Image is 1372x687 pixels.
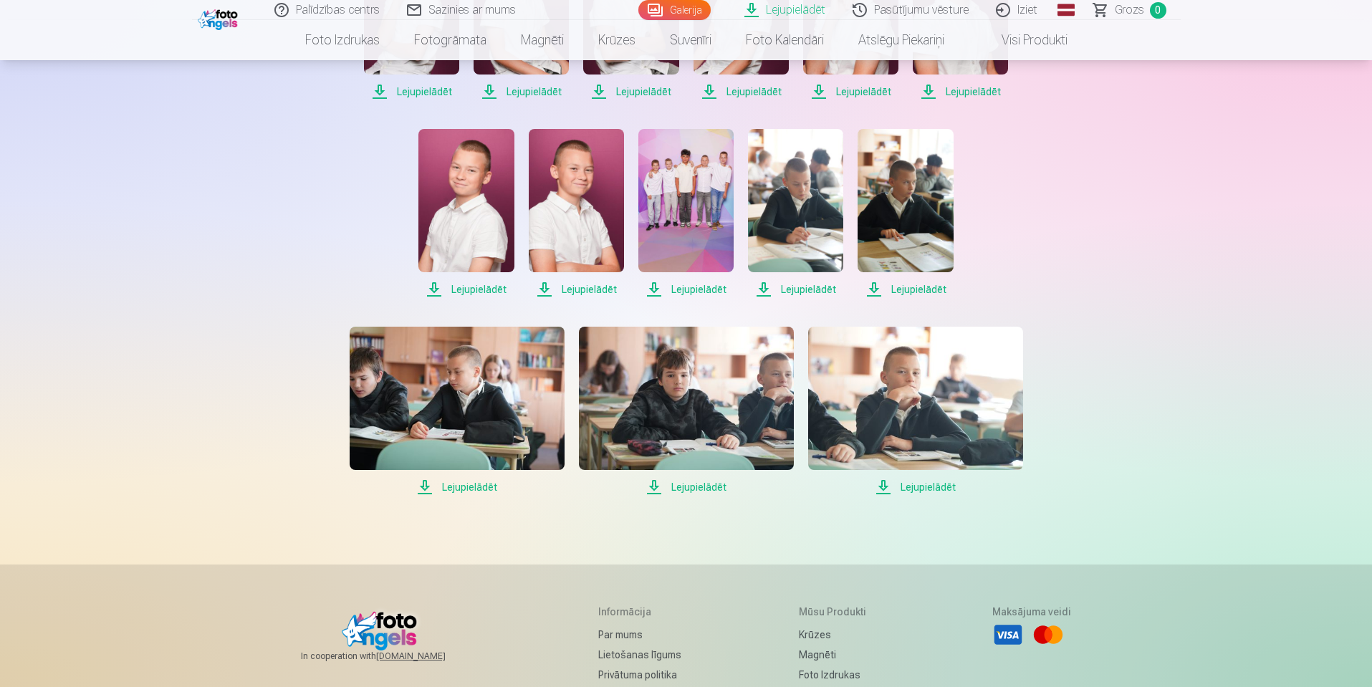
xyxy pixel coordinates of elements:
[694,83,789,100] span: Lejupielādēt
[198,6,241,30] img: /fa1
[301,650,480,662] span: In cooperation with
[579,327,794,496] a: Lejupielādēt
[808,479,1023,496] span: Lejupielādēt
[638,281,734,298] span: Lejupielādēt
[288,20,397,60] a: Foto izdrukas
[598,665,681,685] a: Privātuma politika
[729,20,841,60] a: Foto kalendāri
[350,479,565,496] span: Lejupielādēt
[418,281,514,298] span: Lejupielādēt
[474,83,569,100] span: Lejupielādēt
[397,20,504,60] a: Fotogrāmata
[913,83,1008,100] span: Lejupielādēt
[1032,619,1064,650] li: Mastercard
[581,20,653,60] a: Krūzes
[799,625,874,645] a: Krūzes
[799,645,874,665] a: Magnēti
[858,129,953,298] a: Lejupielādēt
[799,605,874,619] h5: Mūsu produkti
[1115,1,1144,19] span: Grozs
[638,129,734,298] a: Lejupielādēt
[808,327,1023,496] a: Lejupielādēt
[364,83,459,100] span: Lejupielādēt
[529,281,624,298] span: Lejupielādēt
[799,665,874,685] a: Foto izdrukas
[350,327,565,496] a: Lejupielādēt
[579,479,794,496] span: Lejupielādēt
[748,129,843,298] a: Lejupielādēt
[841,20,961,60] a: Atslēgu piekariņi
[583,83,678,100] span: Lejupielādēt
[598,625,681,645] a: Par mums
[504,20,581,60] a: Magnēti
[376,650,480,662] a: [DOMAIN_NAME]
[598,645,681,665] a: Lietošanas līgums
[748,281,843,298] span: Lejupielādēt
[803,83,898,100] span: Lejupielādēt
[992,619,1024,650] li: Visa
[529,129,624,298] a: Lejupielādēt
[992,605,1071,619] h5: Maksājuma veidi
[1150,2,1166,19] span: 0
[653,20,729,60] a: Suvenīri
[858,281,953,298] span: Lejupielādēt
[598,605,681,619] h5: Informācija
[418,129,514,298] a: Lejupielādēt
[961,20,1085,60] a: Visi produkti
